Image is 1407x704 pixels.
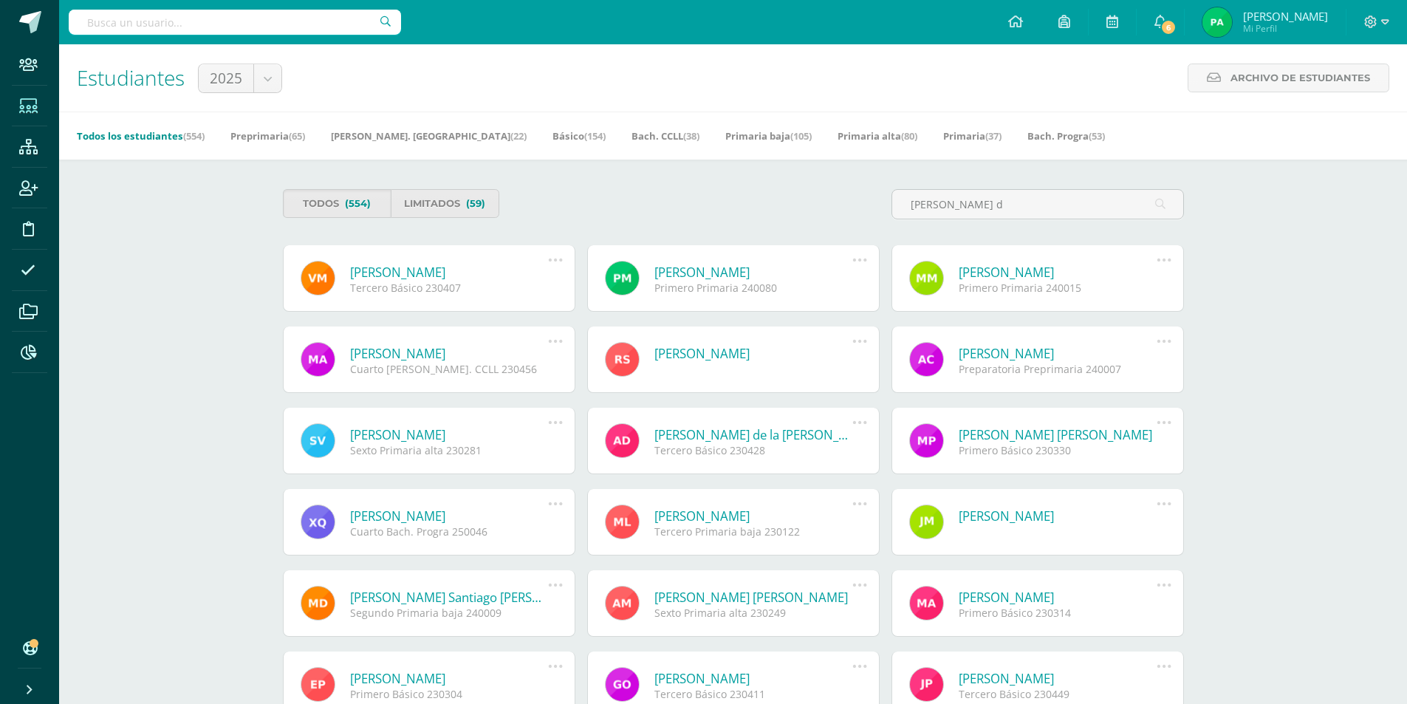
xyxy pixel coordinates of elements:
[654,589,853,606] a: [PERSON_NAME] [PERSON_NAME]
[901,129,917,143] span: (80)
[654,687,853,701] div: Tercero Básico 230411
[654,606,853,620] div: Sexto Primaria alta 230249
[1160,19,1177,35] span: 6
[654,426,853,443] a: [PERSON_NAME] de la [PERSON_NAME]
[77,124,205,148] a: Todos los estudiantes(554)
[350,426,549,443] a: [PERSON_NAME]
[350,362,549,376] div: Cuarto [PERSON_NAME]. CCLL 230456
[1243,9,1328,24] span: [PERSON_NAME]
[892,190,1183,219] input: Busca al estudiante aquí...
[654,670,853,687] a: [PERSON_NAME]
[230,124,305,148] a: Preprimaria(65)
[510,129,527,143] span: (22)
[345,190,371,217] span: (554)
[283,189,391,218] a: Todos(554)
[1188,64,1389,92] a: Archivo de Estudiantes
[985,129,1002,143] span: (37)
[1243,22,1328,35] span: Mi Perfil
[466,190,485,217] span: (59)
[350,687,549,701] div: Primero Básico 230304
[959,670,1157,687] a: [PERSON_NAME]
[790,129,812,143] span: (105)
[350,281,549,295] div: Tercero Básico 230407
[959,281,1157,295] div: Primero Primaria 240015
[631,124,699,148] a: Bach. CCLL(38)
[350,670,549,687] a: [PERSON_NAME]
[350,345,549,362] a: [PERSON_NAME]
[77,64,185,92] span: Estudiantes
[1089,129,1105,143] span: (53)
[199,64,281,92] a: 2025
[210,64,242,92] span: 2025
[943,124,1002,148] a: Primaria(37)
[959,687,1157,701] div: Tercero Básico 230449
[391,189,499,218] a: Limitados(59)
[654,264,853,281] a: [PERSON_NAME]
[654,508,853,524] a: [PERSON_NAME]
[959,508,1157,524] a: [PERSON_NAME]
[331,124,527,148] a: [PERSON_NAME]. [GEOGRAPHIC_DATA](22)
[350,508,549,524] a: [PERSON_NAME]
[683,129,699,143] span: (38)
[959,426,1157,443] a: [PERSON_NAME] [PERSON_NAME]
[584,129,606,143] span: (154)
[1027,124,1105,148] a: Bach. Progra(53)
[959,606,1157,620] div: Primero Básico 230314
[654,345,853,362] a: [PERSON_NAME]
[350,606,549,620] div: Segundo Primaria baja 240009
[69,10,401,35] input: Busca un usuario...
[183,129,205,143] span: (554)
[289,129,305,143] span: (65)
[959,264,1157,281] a: [PERSON_NAME]
[959,345,1157,362] a: [PERSON_NAME]
[838,124,917,148] a: Primaria alta(80)
[959,589,1157,606] a: [PERSON_NAME]
[725,124,812,148] a: Primaria baja(105)
[1230,64,1370,92] span: Archivo de Estudiantes
[350,524,549,539] div: Cuarto Bach. Progra 250046
[1202,7,1232,37] img: ea606af391f2c2e5188f5482682bdea3.png
[350,589,549,606] a: [PERSON_NAME] Santiago [PERSON_NAME]
[654,281,853,295] div: Primero Primaria 240080
[350,443,549,457] div: Sexto Primaria alta 230281
[350,264,549,281] a: [PERSON_NAME]
[959,443,1157,457] div: Primero Básico 230330
[959,362,1157,376] div: Preparatoria Preprimaria 240007
[552,124,606,148] a: Básico(154)
[654,443,853,457] div: Tercero Básico 230428
[654,524,853,539] div: Tercero Primaria baja 230122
